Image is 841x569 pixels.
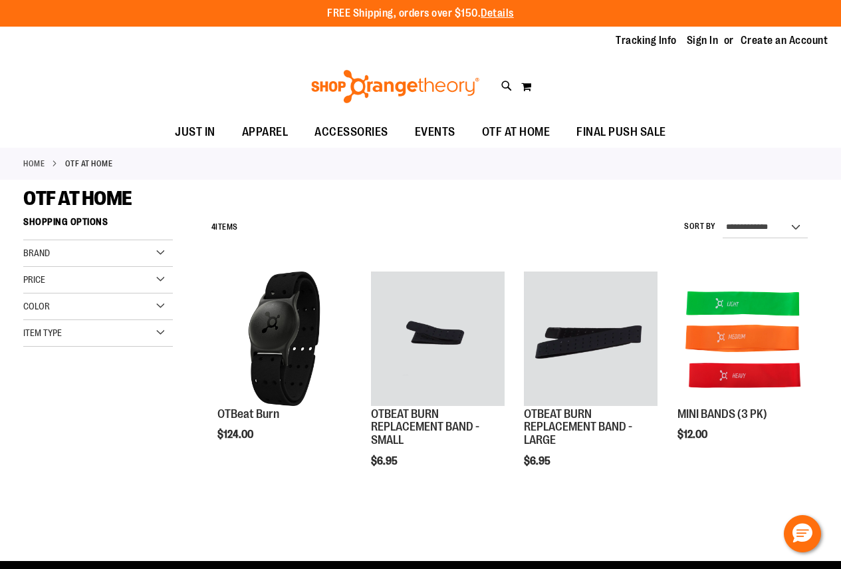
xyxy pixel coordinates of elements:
a: ACCESSORIES [301,117,402,148]
span: APPAREL [242,117,289,147]
img: OTBEAT BURN REPLACEMENT BAND - SMALL [371,272,505,405]
span: $6.95 [524,455,552,467]
span: $12.00 [677,429,709,441]
div: product [671,265,818,474]
h2: Items [211,217,238,238]
span: Brand [23,248,50,258]
a: Home [23,158,45,170]
a: JUST IN [162,117,229,148]
span: Color [23,301,50,311]
button: Hello, have a question? Let’s chat. [784,515,821,552]
a: Details [481,7,514,19]
strong: Shopping Options [23,210,173,240]
label: Sort By [684,221,716,232]
a: Tracking Info [616,33,677,48]
span: Item Type [23,327,62,338]
a: MINI BANDS (3 PK) [677,272,811,407]
img: OTBEAT BURN REPLACEMENT BAND - LARGE [524,272,658,405]
p: FREE Shipping, orders over $150. [327,6,514,21]
a: APPAREL [229,117,302,148]
span: JUST IN [175,117,215,147]
a: Main view of OTBeat Burn 6.0-C [217,272,351,407]
a: OTBEAT BURN REPLACEMENT BAND - LARGE [524,272,658,407]
a: OTBeat Burn [217,407,279,421]
span: 4 [211,222,216,232]
span: FINAL PUSH SALE [576,117,666,147]
strong: OTF AT HOME [65,158,113,170]
a: OTF AT HOME [469,117,564,147]
a: OTBEAT BURN REPLACEMENT BAND - LARGE [524,407,632,447]
a: EVENTS [402,117,469,148]
span: OTF AT HOME [23,187,132,210]
span: OTF AT HOME [482,117,550,147]
a: MINI BANDS (3 PK) [677,407,767,421]
div: product [211,265,358,474]
div: product [364,265,511,501]
span: ACCESSORIES [314,117,388,147]
img: Main view of OTBeat Burn 6.0-C [217,272,351,405]
a: Create an Account [741,33,828,48]
a: OTBEAT BURN REPLACEMENT BAND - SMALL [371,407,479,447]
a: FINAL PUSH SALE [563,117,679,148]
div: product [517,265,664,501]
span: $124.00 [217,429,255,441]
span: EVENTS [415,117,455,147]
span: Price [23,274,45,285]
img: Shop Orangetheory [309,70,481,103]
a: OTBEAT BURN REPLACEMENT BAND - SMALL [371,272,505,407]
img: MINI BANDS (3 PK) [677,272,811,405]
a: Sign In [687,33,719,48]
span: $6.95 [371,455,400,467]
